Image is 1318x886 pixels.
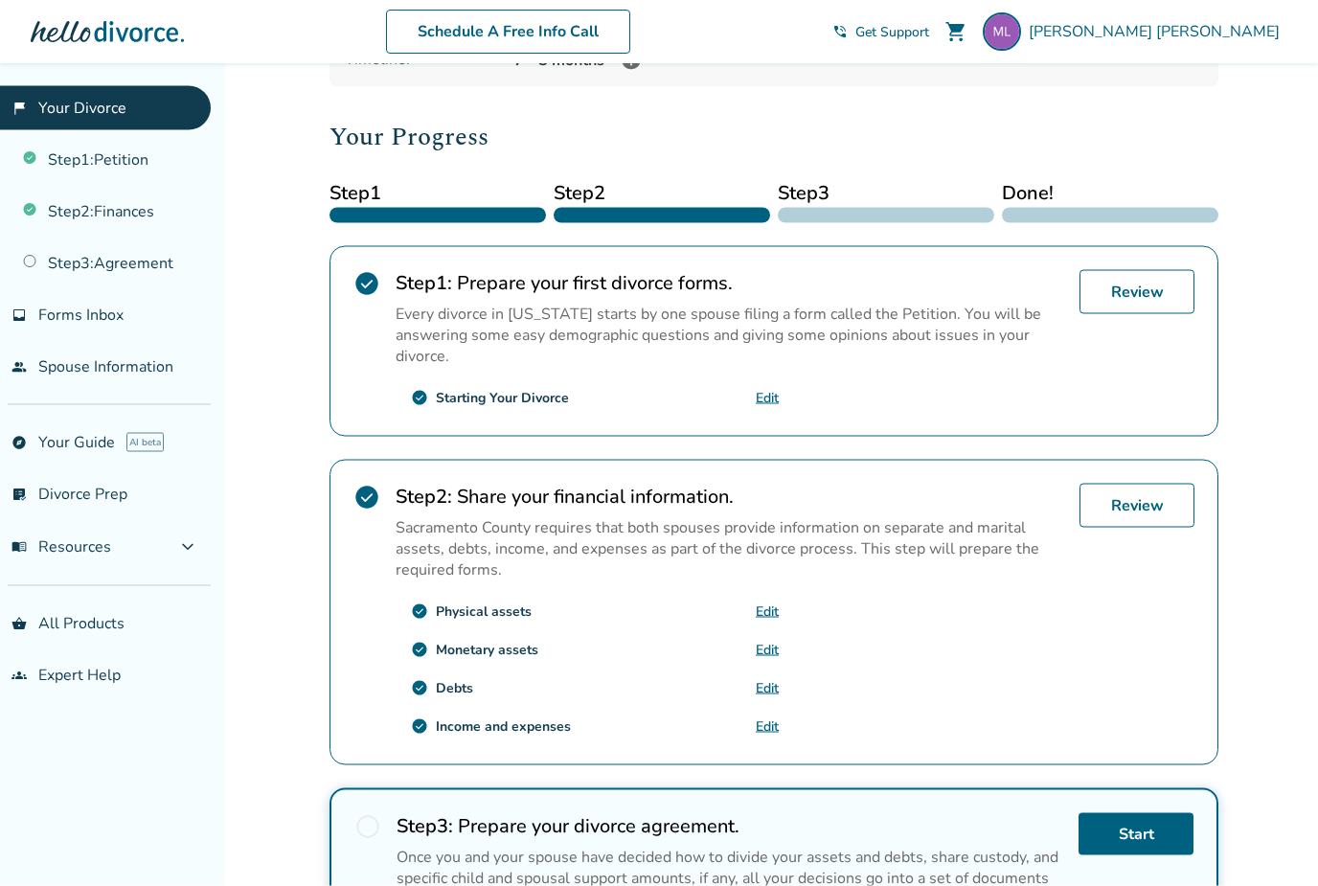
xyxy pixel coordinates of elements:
div: Starting Your Divorce [436,389,569,407]
span: check_circle [353,484,380,511]
h2: Share your financial information. [396,484,1064,510]
div: Debts [436,679,473,697]
h2: Prepare your divorce agreement. [397,813,1063,839]
div: Physical assets [436,602,532,621]
a: Edit [756,602,779,621]
span: flag_2 [11,101,27,116]
a: Edit [756,679,779,697]
span: Step 1 [329,179,546,208]
a: Edit [756,641,779,659]
a: Start [1079,813,1193,855]
span: radio_button_unchecked [354,813,381,840]
span: list_alt_check [11,487,27,502]
h2: Your Progress [329,118,1218,156]
a: Review [1079,484,1194,528]
span: explore [11,435,27,450]
span: shopping_cart [944,20,967,43]
span: Get Support [855,23,929,41]
span: check_circle [353,270,380,297]
span: menu_book [11,539,27,555]
span: shopping_basket [11,616,27,631]
span: expand_more [176,535,199,558]
span: check_circle [411,602,428,620]
span: Forms Inbox [38,305,124,326]
span: inbox [11,307,27,323]
span: groups [11,668,27,683]
a: phone_in_talkGet Support [832,23,929,41]
span: check_circle [411,389,428,406]
span: Done! [1002,179,1218,208]
span: check_circle [411,641,428,658]
a: Schedule A Free Info Call [386,10,630,54]
span: check_circle [411,679,428,696]
strong: Step 1 : [396,270,452,296]
span: check_circle [411,717,428,735]
span: Resources [11,536,111,557]
iframe: Chat Widget [1222,794,1318,886]
span: Step 3 [778,179,994,208]
strong: Step 3 : [397,813,453,839]
p: Sacramento County requires that both spouses provide information on separate and marital assets, ... [396,517,1064,580]
span: people [11,359,27,375]
span: phone_in_talk [832,24,848,39]
a: Edit [756,717,779,736]
div: Monetary assets [436,641,538,659]
span: Step 2 [554,179,770,208]
img: mpjlewis@gmail.com [983,12,1021,51]
a: Review [1079,270,1194,314]
div: Income and expenses [436,717,571,736]
strong: Step 2 : [396,484,452,510]
h2: Prepare your first divorce forms. [396,270,1064,296]
span: [PERSON_NAME] [PERSON_NAME] [1029,21,1287,42]
span: AI beta [126,433,164,452]
a: Edit [756,389,779,407]
p: Every divorce in [US_STATE] starts by one spouse filing a form called the Petition. You will be a... [396,304,1064,367]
